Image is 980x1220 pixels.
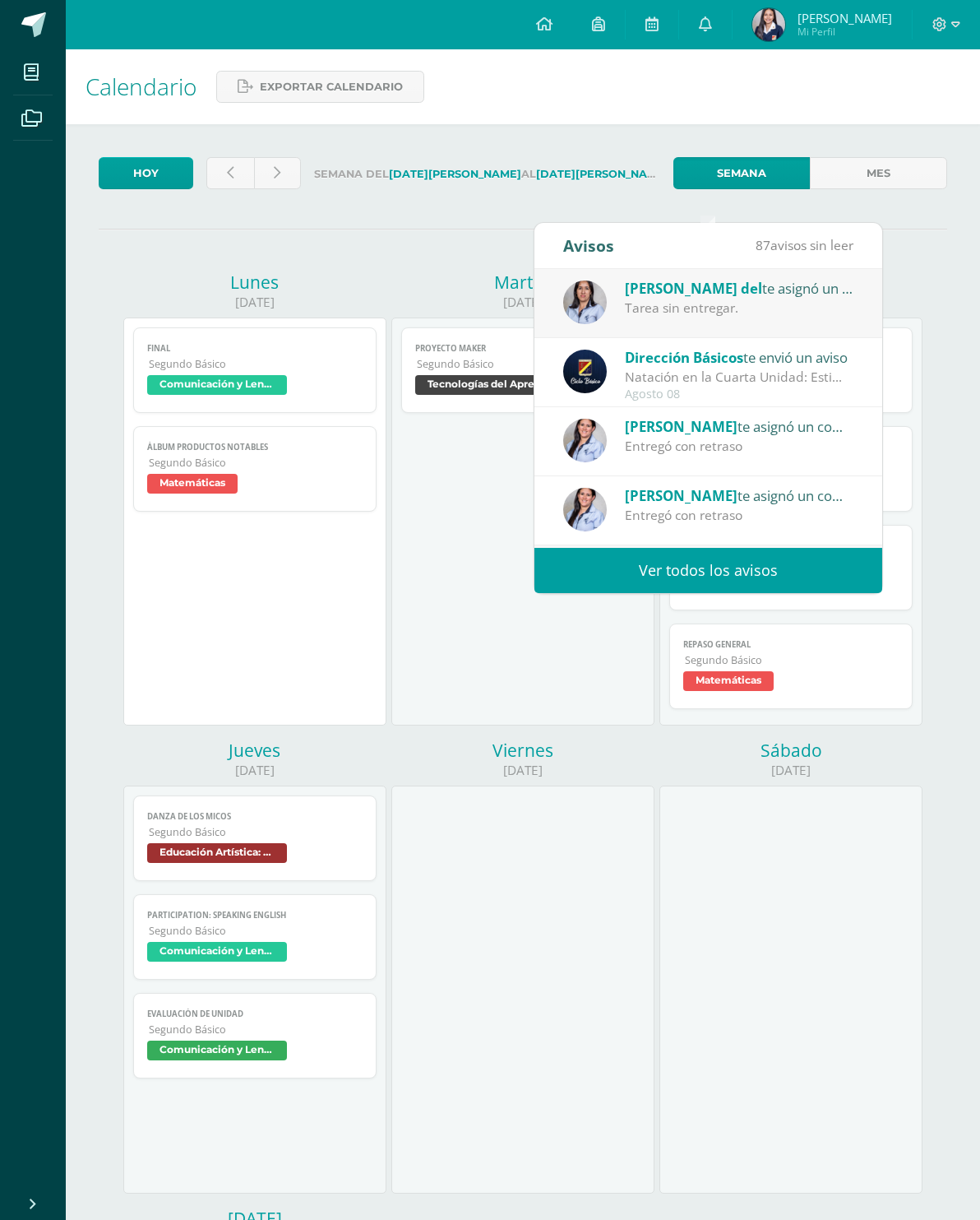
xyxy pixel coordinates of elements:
div: [DATE] [391,762,654,779]
span: Comunicación y Lenguaje Idioma Extranjero Inglés [147,942,287,962]
div: Avisos [563,223,614,268]
div: Martes [391,271,654,294]
span: Segundo Básico [417,357,630,371]
img: aa878318b5e0e33103c298c3b86d4ee8.png [563,488,607,531]
div: Tarea sin entregar. [625,299,853,318]
img: 8adba496f07abd465d606718f465fded.png [563,281,607,324]
div: Sábado [659,739,922,762]
span: Educación Artística: Educación Musical [147,843,287,863]
span: Segundo Básico [149,1023,362,1037]
span: Segundo Básico [149,825,362,839]
span: Tecnologías del Aprendizaje y la Comunicación [415,375,555,395]
div: [DATE] [659,762,922,779]
span: Danza de los micos [147,811,362,822]
span: Mi Perfil [797,25,892,39]
span: Segundo Básico [149,924,362,938]
span: Evaluación de unidad [147,1009,362,1019]
span: Segundo Básico [149,456,362,470]
span: Matemáticas [147,474,238,494]
span: [PERSON_NAME] [625,417,737,436]
span: Participation: Speaking English [147,910,362,921]
div: Viernes [391,739,654,762]
div: Natación en la Cuarta Unidad: Estimados padres y madres de familia: Reciban un cordial saludo des... [625,368,853,387]
div: [DATE] [123,762,386,779]
span: Matemáticas [683,671,774,691]
div: Lunes [123,271,386,294]
div: te envió un aviso [625,346,853,368]
span: Dirección Básicos [625,348,743,367]
a: Exportar calendario [216,71,424,103]
a: Evaluación de unidadSegundo BásicoComunicación y Lenguaje, Idioma Español [133,993,376,1079]
a: Danza de los micosSegundo BásicoEducación Artística: Educación Musical [133,796,376,881]
img: 68bc2b8b3c956e66f054c01fba131ac1.png [752,8,785,41]
div: te asignó un comentario en 'Páginas del libro ecosistemas' para 'Ciencias Naturales' [625,485,853,506]
a: Hoy [99,157,193,189]
span: 87 [756,236,770,254]
img: aa878318b5e0e33103c298c3b86d4ee8.png [563,419,607,462]
span: Comunicación y Lenguaje Idioma Extranjero Inglés [147,375,287,395]
div: Entregó con retraso [625,506,853,525]
div: Agosto 08 [625,387,853,401]
span: Repaso General [683,639,898,650]
a: Ver todos los avisos [534,548,882,593]
a: Proyecto MakerSegundo BásicoTecnologías del Aprendizaje y la Comunicación [401,327,644,413]
strong: [DATE][PERSON_NAME] [536,168,668,180]
div: [DATE] [391,294,654,311]
strong: [DATE][PERSON_NAME] [389,168,521,180]
div: Jueves [123,739,386,762]
span: avisos sin leer [756,236,853,254]
a: Mes [810,157,947,189]
span: Segundo Básico [685,653,898,667]
span: Final [147,343,362,354]
span: Segundo Básico [149,357,362,371]
div: Entregó con retraso [625,437,853,456]
span: [PERSON_NAME] [625,486,737,505]
span: Álbum Productos Notables [147,442,362,452]
span: Exportar calendario [260,72,403,102]
span: [PERSON_NAME] del [625,279,762,298]
span: [PERSON_NAME] [797,10,892,26]
div: [DATE] [123,294,386,311]
a: Álbum Productos NotablesSegundo BásicoMatemáticas [133,426,376,512]
label: Semana del al [314,157,660,191]
span: Proyecto Maker [415,343,630,354]
a: FinalSegundo BásicoComunicación y Lenguaje Idioma Extranjero Inglés [133,327,376,413]
div: te asignó un comentario en 'Factorizando Trinomio Cuadrado Perfecto' para 'Matemáticas' [625,277,853,299]
a: Semana [673,157,811,189]
a: Repaso GeneralSegundo BásicoMatemáticas [669,624,912,709]
span: Calendario [86,71,196,102]
div: te asignó un comentario en 'Páginas del libro Evolución y selección natural' para 'Ciencias Natur... [625,415,853,437]
a: Participation: Speaking EnglishSegundo BásicoComunicación y Lenguaje Idioma Extranjero Inglés [133,894,376,980]
span: Comunicación y Lenguaje, Idioma Español [147,1041,287,1060]
img: 0125c0eac4c50c44750533c4a7747585.png [563,350,607,393]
